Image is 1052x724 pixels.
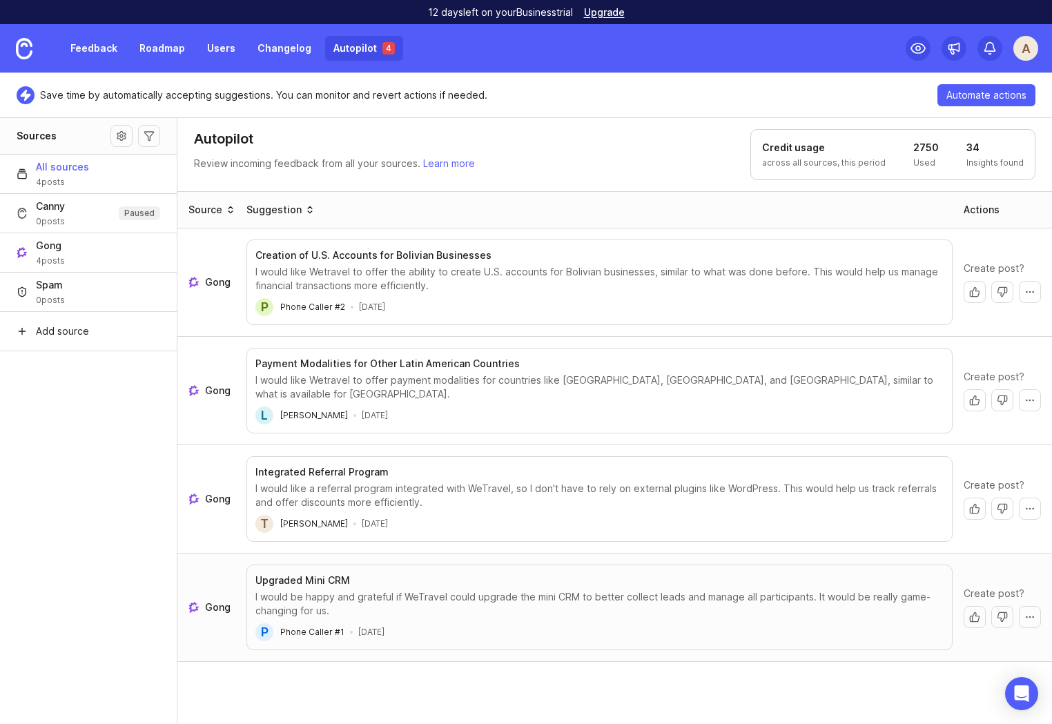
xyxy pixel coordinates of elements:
a: T[PERSON_NAME] [255,515,348,533]
div: I would like Wetravel to offer payment modalities for countries like [GEOGRAPHIC_DATA], [GEOGRAPH... [255,373,944,401]
button: Dismiss with no action [991,389,1013,411]
button: Create post [964,389,986,411]
button: Create post [964,606,986,628]
div: Source [188,203,222,217]
div: I would like a referral program integrated with WeTravel, so I don't have to rely on external plu... [255,482,944,509]
a: See more about where this Gong post draft came from [188,600,235,614]
button: Upgraded Mini CRMI would be happy and grateful if WeTravel could upgrade the mini CRM to better c... [246,565,953,650]
a: Roadmap [131,36,193,61]
p: Save time by automatically accepting suggestions. You can monitor and revert actions if needed. [40,88,487,102]
a: L[PERSON_NAME] [255,407,348,424]
div: P [255,623,273,641]
span: Phone Caller #1 [280,627,344,637]
button: Payment Modalities for Other Latin American CountriesI would like Wetravel to offer payment modal... [246,348,953,433]
button: More actions [1019,389,1041,411]
button: Autopilot filters [138,125,160,147]
span: Create post? [964,262,1024,275]
span: Canny [36,199,65,213]
button: Creation of U.S. Accounts for Bolivian BusinessesI would like Wetravel to offer the ability to cr... [246,239,953,325]
span: 0 posts [36,216,65,227]
span: Spam [36,278,65,292]
span: 4 posts [36,177,89,188]
img: Gong [17,247,28,258]
h1: Sources [17,129,57,143]
time: [DATE] [358,627,384,638]
time: [DATE] [359,302,385,313]
div: I would be happy and grateful if WeTravel could upgrade the mini CRM to better collect leads and ... [255,590,944,618]
a: Autopilot 4 [325,36,403,61]
a: See more about where this Gong post draft came from [188,275,235,289]
span: Gong [205,275,231,289]
button: A [1013,36,1038,61]
button: More actions [1019,498,1041,520]
div: Actions [964,203,1000,217]
span: Gong [205,384,231,398]
a: Learn more [423,157,475,169]
span: All sources [36,160,89,174]
a: See more about where this Gong post draft came from [188,492,235,506]
span: Automate actions [946,88,1026,102]
p: across all sources, this period [762,157,886,168]
p: 4 [386,43,391,54]
div: I would like Wetravel to offer the ability to create U.S. accounts for Bolivian businesses, simil... [255,265,944,293]
h3: Integrated Referral Program [255,465,389,479]
button: Create post [964,281,986,303]
span: Gong [205,492,231,506]
h3: Payment Modalities for Other Latin American Countries [255,357,520,371]
button: Integrated Referral ProgramI would like a referral program integrated with WeTravel, so I don't h... [246,456,953,542]
span: Create post? [964,587,1024,600]
a: See more about where this Gong post draft came from [188,384,235,398]
div: T [255,515,273,533]
span: [PERSON_NAME] [280,518,348,529]
h1: 2750 [913,141,939,155]
time: [DATE] [362,518,388,529]
span: 4 posts [36,255,65,266]
h3: Creation of U.S. Accounts for Bolivian Businesses [255,248,491,262]
span: Add source [36,324,89,338]
a: PPhone Caller #1 [255,623,344,641]
img: gong [188,493,199,505]
div: L [255,407,273,424]
p: Review incoming feedback from all your sources. [194,157,475,170]
button: Dismiss with no action [991,498,1013,520]
p: Insights found [966,157,1024,168]
a: Changelog [249,36,320,61]
span: Gong [205,600,231,614]
span: Gong [36,239,65,253]
span: Phone Caller #2 [280,302,345,312]
div: Open Intercom Messenger [1005,677,1038,710]
p: Paused [124,208,155,219]
button: Create post [964,498,986,520]
a: Feedback [62,36,126,61]
button: More actions [1019,281,1041,303]
time: [DATE] [362,410,388,421]
a: Users [199,36,244,61]
span: Create post? [964,478,1024,492]
button: More actions [1019,606,1041,628]
h1: Credit usage [762,141,886,155]
img: Canny Home [16,38,32,59]
h3: Upgraded Mini CRM [255,574,350,587]
span: Create post? [964,370,1024,384]
span: [PERSON_NAME] [280,410,348,420]
img: gong [188,602,199,613]
h1: Autopilot [194,129,253,148]
a: Upgrade [584,8,625,17]
h1: 34 [966,141,1024,155]
div: P [255,298,273,316]
p: 12 days left on your Business trial [428,6,573,19]
button: Dismiss with no action [991,281,1013,303]
button: Dismiss with no action [991,606,1013,628]
button: Automate actions [937,84,1035,106]
div: Suggestion [246,203,302,217]
img: gong [188,385,199,396]
a: PPhone Caller #2 [255,298,345,316]
img: Canny [17,208,28,219]
p: Used [913,157,939,168]
button: Source settings [110,125,133,147]
span: 0 posts [36,295,65,306]
img: gong [188,277,199,288]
